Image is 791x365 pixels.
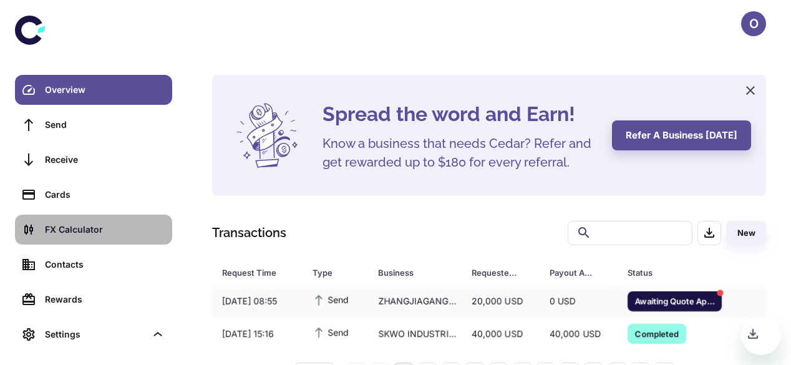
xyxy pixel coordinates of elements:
[313,293,349,306] span: Send
[628,327,686,339] span: Completed
[45,328,146,341] div: Settings
[313,325,349,339] span: Send
[550,264,596,281] div: Payout Amount
[628,294,722,307] span: Awaiting Quote Approval
[741,11,766,36] button: O
[212,290,303,313] div: [DATE] 08:55
[323,134,597,172] h5: Know a business that needs Cedar? Refer and get rewarded up to $180 for every referral.
[45,258,165,271] div: Contacts
[323,99,597,129] h4: Spread the word and Earn!
[15,250,172,280] a: Contacts
[612,120,751,150] button: Refer a business [DATE]
[212,223,286,242] h1: Transactions
[540,290,618,313] div: 0 USD
[45,118,165,132] div: Send
[462,322,540,346] div: 40,000 USD
[368,322,462,346] div: SKWO INDUSTRIAL CO.,LIMITED
[540,322,618,346] div: 40,000 USD
[313,264,347,281] div: Type
[741,315,781,355] iframe: Button to launch messaging window
[15,285,172,314] a: Rewards
[45,153,165,167] div: Receive
[45,293,165,306] div: Rewards
[472,264,535,281] span: Requested Amount
[15,145,172,175] a: Receive
[628,264,722,281] span: Status
[222,264,298,281] span: Request Time
[222,264,281,281] div: Request Time
[15,319,172,349] div: Settings
[550,264,613,281] span: Payout Amount
[15,110,172,140] a: Send
[212,322,303,346] div: [DATE] 15:16
[628,264,706,281] div: Status
[462,290,540,313] div: 20,000 USD
[15,75,172,105] a: Overview
[726,221,766,245] button: New
[472,264,518,281] div: Requested Amount
[313,264,363,281] span: Type
[15,215,172,245] a: FX Calculator
[45,188,165,202] div: Cards
[45,83,165,97] div: Overview
[45,223,165,236] div: FX Calculator
[368,290,462,313] div: ZHANGJIAGANG OPACK IMP & EXP CO., LIMITED
[15,180,172,210] a: Cards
